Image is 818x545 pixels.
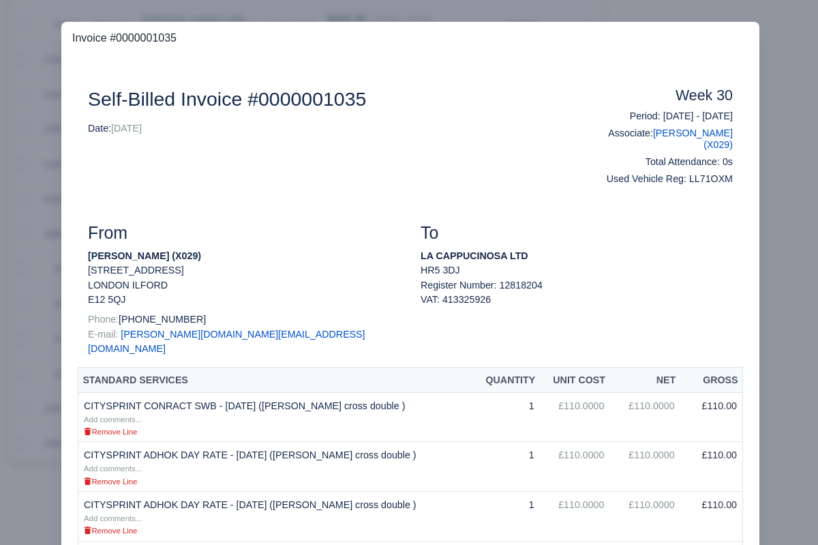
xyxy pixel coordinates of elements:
[84,462,142,473] a: Add comments...
[84,426,137,437] a: Remove Line
[88,312,400,327] p: [PHONE_NUMBER]
[84,527,137,535] small: Remove Line
[540,392,610,442] td: £110.0000
[472,368,539,393] th: Quantity
[88,250,201,261] strong: [PERSON_NAME] (X029)
[421,293,733,307] div: VAT: 413325926
[88,329,118,340] span: E-mail:
[88,87,566,111] h2: Self-Billed Invoice #0000001035
[84,475,137,486] a: Remove Line
[587,156,733,168] h6: Total Attendance: 0s
[84,514,142,522] small: Add comments...
[680,392,743,442] td: £110.00
[609,442,680,492] td: £110.0000
[88,293,400,307] p: E12 5QJ
[84,512,142,523] a: Add comments...
[88,278,400,293] p: LONDON ILFORD
[88,314,119,325] span: Phone:
[78,491,472,541] td: CITYSPRINT ADHOK DAY RATE - [DATE] ([PERSON_NAME] cross double )
[78,392,472,442] td: CITYSPRINT CONRACT SWB - [DATE] ([PERSON_NAME] cross double )
[472,442,539,492] td: 1
[472,392,539,442] td: 1
[84,415,142,424] small: Add comments...
[410,278,743,308] div: Register Number: 12818204
[421,223,733,244] h3: To
[421,263,733,278] p: HR5 3DJ
[609,392,680,442] td: £110.0000
[88,329,365,354] a: [PERSON_NAME][DOMAIN_NAME][EMAIL_ADDRESS][DOMAIN_NAME]
[680,442,743,492] td: £110.00
[72,30,748,46] h3: Invoice #0000001035
[84,413,142,424] a: Add comments...
[421,250,528,261] strong: LA CAPPUCINOSA LTD
[750,480,818,545] iframe: Chat Widget
[540,368,610,393] th: Unit Cost
[111,123,142,134] span: [DATE]
[587,128,733,151] h6: Associate:
[84,465,142,473] small: Add comments...
[587,111,733,122] h6: Period: [DATE] - [DATE]
[587,87,733,105] h4: Week 30
[78,368,472,393] th: Standard Services
[88,263,400,278] p: [STREET_ADDRESS]
[84,428,137,436] small: Remove Line
[680,491,743,541] td: £110.00
[78,442,472,492] td: CITYSPRINT ADHOK DAY RATE - [DATE] ([PERSON_NAME] cross double )
[88,121,566,136] p: Date:
[540,442,610,492] td: £110.0000
[84,525,137,535] a: Remove Line
[472,491,539,541] td: 1
[88,223,400,244] h3: From
[609,491,680,541] td: £110.0000
[587,173,733,185] h6: Used Vehicle Reg: LL71OXM
[653,128,733,150] a: [PERSON_NAME] (X029)
[680,368,743,393] th: Gross
[609,368,680,393] th: Net
[84,477,137,486] small: Remove Line
[540,491,610,541] td: £110.0000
